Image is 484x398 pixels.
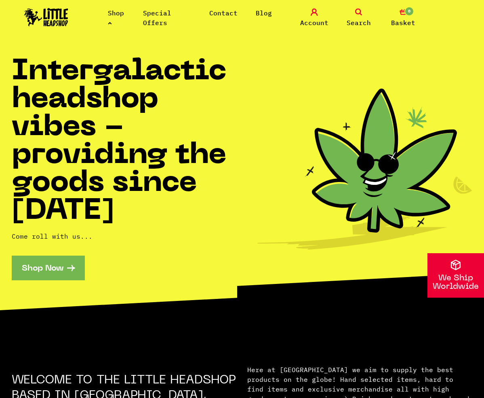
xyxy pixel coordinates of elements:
a: 0 Basket [383,8,423,28]
a: Shop Now [12,256,85,280]
span: Search [347,18,371,28]
a: Contact [209,9,238,17]
span: 0 [404,6,414,16]
h1: Intergalactic headshop vibes - providing the goods since [DATE] [12,58,242,226]
a: Shop [108,9,124,27]
a: Search [339,8,379,28]
p: We Ship Worldwide [427,274,484,291]
a: Blog [256,9,272,17]
p: Come roll with us... [12,231,242,241]
span: Basket [391,18,415,28]
span: Account [300,18,328,28]
img: Little Head Shop Logo [24,8,68,26]
a: Special Offers [143,9,171,27]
